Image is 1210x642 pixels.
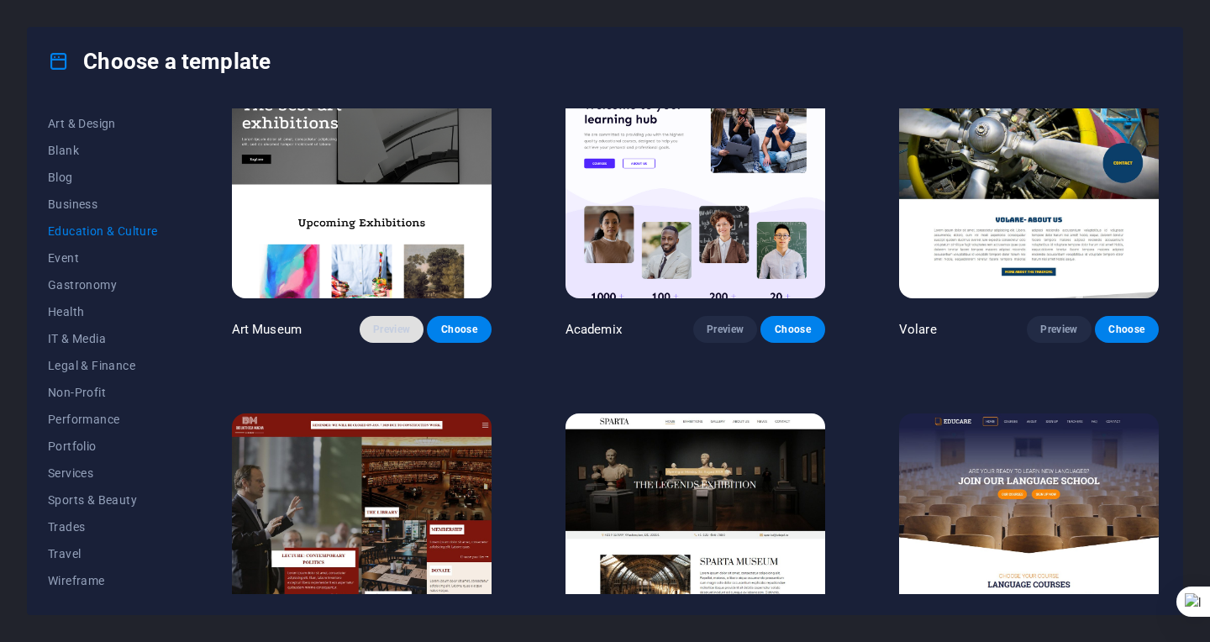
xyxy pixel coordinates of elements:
[48,298,158,325] button: Health
[48,171,158,184] span: Blog
[48,413,158,426] span: Performance
[48,352,158,379] button: Legal & Finance
[48,137,158,164] button: Blank
[48,493,158,507] span: Sports & Beauty
[360,316,423,343] button: Preview
[899,321,937,338] p: Volare
[48,164,158,191] button: Blog
[48,487,158,513] button: Sports & Beauty
[48,460,158,487] button: Services
[1095,316,1159,343] button: Choose
[693,316,757,343] button: Preview
[48,110,158,137] button: Art & Design
[48,278,158,292] span: Gastronomy
[48,513,158,540] button: Trades
[566,321,622,338] p: Academix
[48,540,158,567] button: Travel
[48,359,158,372] span: Legal & Finance
[440,323,477,336] span: Choose
[48,245,158,271] button: Event
[373,323,410,336] span: Preview
[774,323,811,336] span: Choose
[48,224,158,238] span: Education & Culture
[48,466,158,480] span: Services
[566,59,825,298] img: Academix
[48,325,158,352] button: IT & Media
[48,144,158,157] span: Blank
[48,271,158,298] button: Gastronomy
[48,332,158,345] span: IT & Media
[48,218,158,245] button: Education & Culture
[232,59,492,298] img: Art Museum
[707,323,744,336] span: Preview
[1040,323,1077,336] span: Preview
[48,117,158,130] span: Art & Design
[232,321,302,338] p: Art Museum
[1108,323,1145,336] span: Choose
[48,191,158,218] button: Business
[48,567,158,594] button: Wireframe
[48,520,158,534] span: Trades
[48,433,158,460] button: Portfolio
[48,197,158,211] span: Business
[1027,316,1091,343] button: Preview
[48,439,158,453] span: Portfolio
[48,386,158,399] span: Non-Profit
[760,316,824,343] button: Choose
[48,547,158,560] span: Travel
[48,305,158,318] span: Health
[48,379,158,406] button: Non-Profit
[48,574,158,587] span: Wireframe
[48,48,271,75] h4: Choose a template
[48,406,158,433] button: Performance
[48,251,158,265] span: Event
[427,316,491,343] button: Choose
[899,59,1159,298] img: Volare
